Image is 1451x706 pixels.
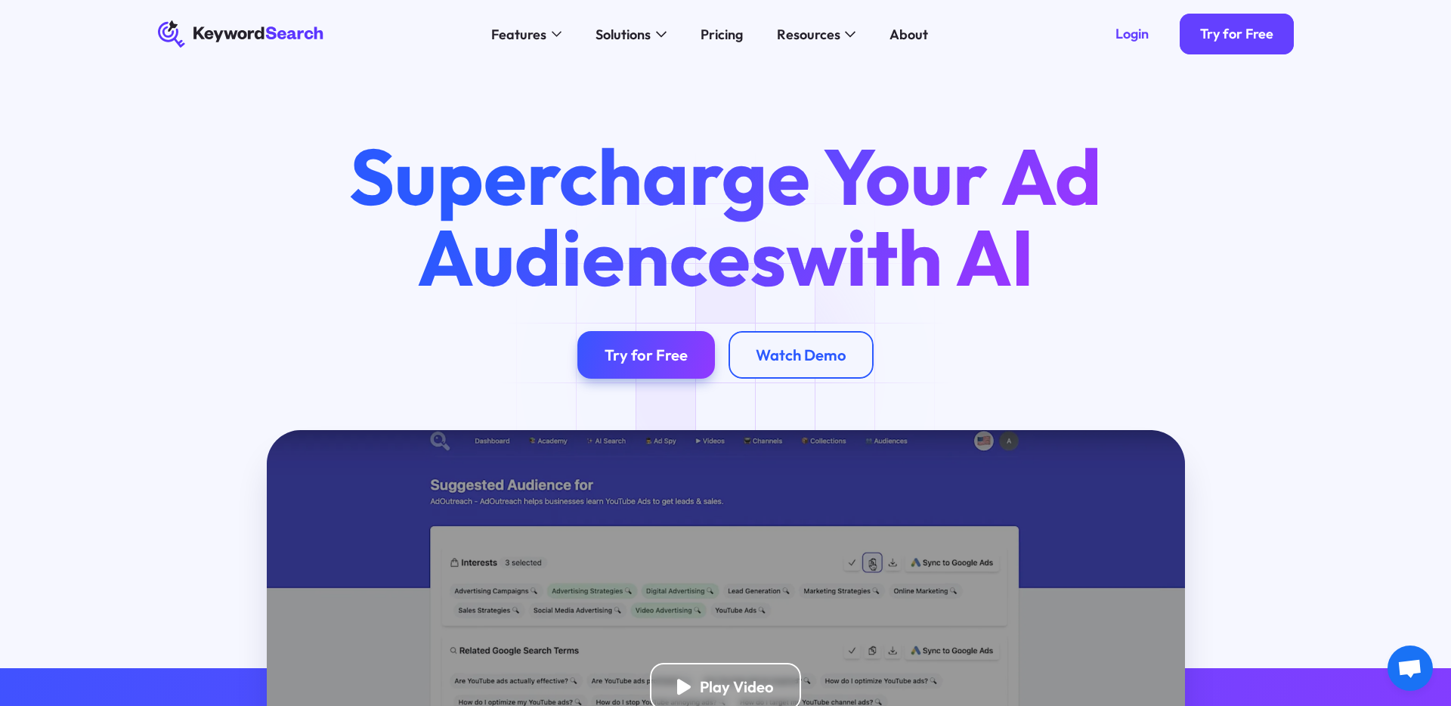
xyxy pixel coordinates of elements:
div: Features [491,24,546,45]
a: Try for Free [1180,14,1294,54]
h1: Supercharge Your Ad Audiences [317,136,1134,297]
div: About [889,24,928,45]
div: Open chat [1388,646,1433,691]
div: Login [1115,26,1149,43]
a: Login [1095,14,1169,54]
div: Play Video [700,677,774,696]
div: Try for Free [1200,26,1273,43]
div: Try for Free [605,345,688,364]
a: Pricing [690,20,753,48]
div: Resources [777,24,840,45]
a: About [879,20,938,48]
span: with AI [786,207,1034,306]
div: Solutions [596,24,651,45]
a: Try for Free [577,331,715,379]
div: Watch Demo [756,345,846,364]
div: Pricing [701,24,743,45]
